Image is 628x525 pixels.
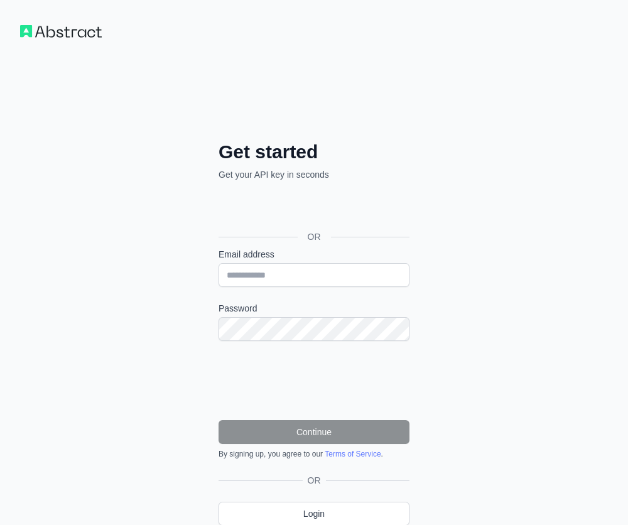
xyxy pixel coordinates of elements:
h2: Get started [219,141,409,163]
p: Get your API key in seconds [219,168,409,181]
span: OR [298,230,331,243]
a: Terms of Service [325,450,381,458]
iframe: Nút Đăng nhập bằng Google [212,195,413,222]
span: OR [303,474,326,487]
div: By signing up, you agree to our . [219,449,409,459]
label: Password [219,302,409,315]
button: Continue [219,420,409,444]
label: Email address [219,248,409,261]
img: Workflow [20,25,102,38]
iframe: reCAPTCHA [219,356,409,405]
